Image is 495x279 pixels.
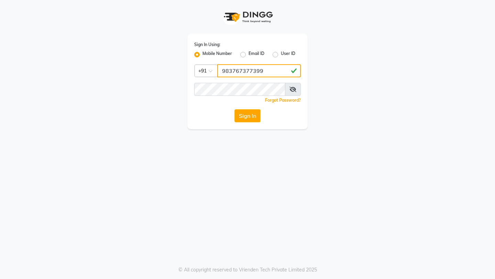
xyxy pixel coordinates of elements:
img: logo1.svg [220,7,275,27]
input: Username [217,64,301,77]
label: Email ID [249,51,264,59]
input: Username [194,83,285,96]
label: User ID [281,51,295,59]
label: Mobile Number [202,51,232,59]
label: Sign In Using: [194,42,220,48]
button: Sign In [234,109,261,122]
a: Forgot Password? [265,98,301,103]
